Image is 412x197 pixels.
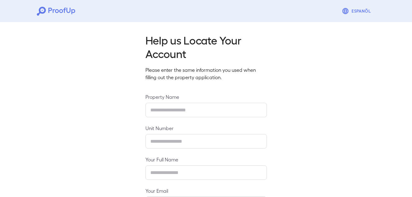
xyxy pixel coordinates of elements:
[145,156,267,163] label: Your Full Name
[145,93,267,100] label: Property Name
[145,187,267,194] label: Your Email
[145,33,267,60] h2: Help us Locate Your Account
[145,66,267,81] p: Please enter the same information you used when filling out the property application.
[339,5,375,17] button: Espanõl
[145,125,267,132] label: Unit Number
